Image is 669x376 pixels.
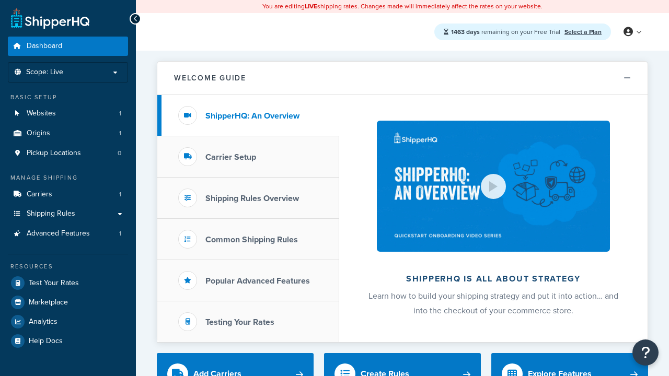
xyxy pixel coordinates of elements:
[8,93,128,102] div: Basic Setup
[8,37,128,56] a: Dashboard
[205,235,298,244] h3: Common Shipping Rules
[8,312,128,331] a: Analytics
[29,298,68,307] span: Marketplace
[27,229,90,238] span: Advanced Features
[451,27,480,37] strong: 1463 days
[205,111,299,121] h3: ShipperHQ: An Overview
[27,109,56,118] span: Websites
[29,337,63,346] span: Help Docs
[368,290,618,316] span: Learn how to build your shipping strategy and put it into action… and into the checkout of your e...
[8,173,128,182] div: Manage Shipping
[8,332,128,350] a: Help Docs
[305,2,317,11] b: LIVE
[174,74,246,82] h2: Welcome Guide
[8,262,128,271] div: Resources
[8,224,128,243] a: Advanced Features1
[8,224,128,243] li: Advanced Features
[119,190,121,199] span: 1
[205,152,256,162] h3: Carrier Setup
[8,204,128,224] a: Shipping Rules
[29,318,57,326] span: Analytics
[29,279,79,288] span: Test Your Rates
[27,190,52,199] span: Carriers
[27,42,62,51] span: Dashboard
[205,318,274,327] h3: Testing Your Rates
[451,27,562,37] span: remaining on your Free Trial
[564,27,602,37] a: Select a Plan
[377,121,610,252] img: ShipperHQ is all about strategy
[8,144,128,163] li: Pickup Locations
[8,185,128,204] a: Carriers1
[205,276,310,286] h3: Popular Advanced Features
[119,109,121,118] span: 1
[8,104,128,123] a: Websites1
[8,293,128,312] a: Marketplace
[8,124,128,143] a: Origins1
[27,209,75,218] span: Shipping Rules
[26,68,63,77] span: Scope: Live
[27,149,81,158] span: Pickup Locations
[8,124,128,143] li: Origins
[8,185,128,204] li: Carriers
[119,229,121,238] span: 1
[8,144,128,163] a: Pickup Locations0
[157,62,648,95] button: Welcome Guide
[367,274,620,284] h2: ShipperHQ is all about strategy
[119,129,121,138] span: 1
[8,274,128,292] a: Test Your Rates
[8,104,128,123] li: Websites
[27,129,50,138] span: Origins
[118,149,121,158] span: 0
[205,194,299,203] h3: Shipping Rules Overview
[632,339,659,366] button: Open Resource Center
